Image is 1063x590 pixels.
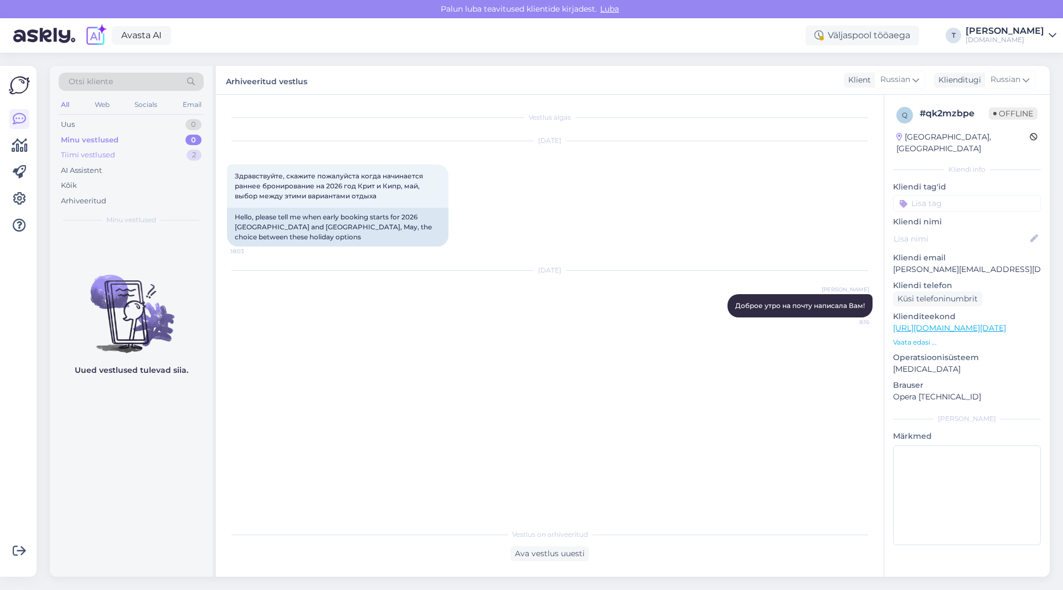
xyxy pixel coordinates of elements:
div: T [946,28,961,43]
input: Lisa tag [893,195,1041,212]
span: Minu vestlused [106,215,156,225]
div: Klienditugi [934,74,981,86]
div: Klient [844,74,871,86]
p: Opera [TECHNICAL_ID] [893,391,1041,403]
div: Tiimi vestlused [61,150,115,161]
a: Avasta AI [112,26,171,45]
span: Доброе утро на почту написала Вам! [735,301,865,310]
span: Russian [880,74,910,86]
p: Kliendi telefon [893,280,1041,291]
div: Minu vestlused [61,135,118,146]
span: Здравствуйте, скажите пожалуйста когда начинается раннее бронирование на 2026 год Крит и Кипр, ма... [235,172,425,200]
span: Offline [989,107,1038,120]
span: 8:16 [828,318,869,326]
div: [DATE] [227,136,873,146]
span: Russian [990,74,1020,86]
img: Askly Logo [9,75,30,96]
div: Web [92,98,112,112]
div: [PERSON_NAME] [893,414,1041,424]
div: Vestlus algas [227,112,873,122]
div: AI Assistent [61,165,102,176]
div: All [59,98,71,112]
p: Brauser [893,379,1041,391]
div: 0 [185,119,202,130]
a: [PERSON_NAME][DOMAIN_NAME] [966,27,1056,44]
div: Arhiveeritud [61,196,106,207]
input: Lisa nimi [894,233,1028,245]
div: Kõik [61,180,77,191]
div: [PERSON_NAME] [966,27,1044,35]
div: Email [180,98,204,112]
span: [PERSON_NAME] [822,285,869,294]
img: explore-ai [84,24,107,47]
label: Arhiveeritud vestlus [226,73,307,88]
a: [URL][DOMAIN_NAME][DATE] [893,323,1006,333]
div: 0 [185,135,202,146]
img: No chats [50,255,213,355]
div: Hello, please tell me when early booking starts for 2026 [GEOGRAPHIC_DATA] and [GEOGRAPHIC_DATA],... [227,208,448,247]
p: [MEDICAL_DATA] [893,363,1041,375]
p: Kliendi tag'id [893,181,1041,193]
p: Kliendi email [893,252,1041,264]
span: Vestlus on arhiveeritud [512,530,588,540]
p: Vaata edasi ... [893,337,1041,347]
div: [GEOGRAPHIC_DATA], [GEOGRAPHIC_DATA] [896,131,1030,155]
div: Ava vestlus uuesti [510,546,589,561]
div: # qk2mzbpe [920,107,989,120]
div: Socials [132,98,159,112]
span: q [902,111,907,119]
span: 18:03 [230,247,272,255]
p: [PERSON_NAME][EMAIL_ADDRESS][DOMAIN_NAME] [893,264,1041,275]
div: Küsi telefoninumbrit [893,291,982,306]
span: Luba [597,4,622,14]
div: Väljaspool tööaega [806,25,919,45]
span: Otsi kliente [69,76,113,88]
p: Märkmed [893,430,1041,442]
div: Kliendi info [893,165,1041,175]
div: 2 [187,150,202,161]
p: Klienditeekond [893,311,1041,322]
p: Kliendi nimi [893,216,1041,228]
p: Operatsioonisüsteem [893,352,1041,363]
div: [DOMAIN_NAME] [966,35,1044,44]
p: Uued vestlused tulevad siia. [75,365,188,376]
div: [DATE] [227,265,873,275]
div: Uus [61,119,75,130]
